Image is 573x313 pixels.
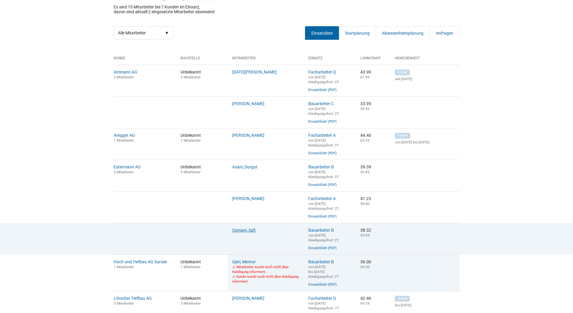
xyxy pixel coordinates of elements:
[308,119,337,124] a: Einsatzblatt (PDF)
[360,133,371,138] nobr: 44.46
[180,70,223,79] span: Unbekannt
[114,138,134,142] small: 1 Mitarbeiter
[180,265,201,269] small: 1 Mitarbeiter
[176,56,228,65] th: Baustelle
[308,296,336,301] a: Facharbeiter Q
[180,75,201,79] small: 2 Mitarbeiter
[305,26,339,40] a: Einsatzliste
[360,196,371,201] nobr: 41.23
[232,164,257,169] a: Asani, Durgut
[360,301,370,305] small: 64.25
[114,5,214,14] p: Es sind 15 Mitarbeiter bei 7 Kunden im Einsatz, davon sind aktuell 2 eingesetzte Mitarbeiter abwe...
[360,70,371,74] nobr: 43.90
[390,56,460,65] th: Abwesenheit
[360,202,370,206] small: 58.80
[114,133,135,138] a: Aregger AG
[228,56,304,65] th: Mitarbeiter
[360,164,371,169] nobr: 39.39
[308,88,337,92] a: Einsatzblatt (PDF)
[180,170,201,174] small: 3 Mitarbeiter
[114,170,134,174] small: 3 Mitarbeiter
[360,265,370,269] small: 55.00
[308,133,336,138] a: Facharbeiter A
[114,75,134,79] small: 2 Mitarbeiter
[308,101,334,106] a: Bauarbeiter C
[232,196,264,201] a: [PERSON_NAME]
[360,101,371,106] nobr: 33.95
[308,228,334,233] a: Bauarbeiter B
[308,183,337,187] a: Einsatzblatt (PDF)
[114,296,152,301] a: Lötscher Tiefbau AG
[308,282,337,286] a: Einsatzblatt (PDF)
[395,77,460,81] small: seit [DATE]
[339,26,376,40] a: Startplanung
[308,301,339,310] small: von [DATE] Kündigungsfrist: 7T
[304,56,356,65] th: Einsatz
[360,75,370,79] small: 61.95
[114,259,167,264] a: Hoch und Tiefbau AG Sursee
[360,228,371,233] nobr: 38.32
[180,164,223,174] span: Unbekannt
[360,107,370,111] small: 49.50
[308,138,339,147] small: von [DATE] Kündigungsfrist: 2T
[180,138,201,142] small: 1 Mitarbeiter
[395,303,460,307] small: bis [DATE]
[232,228,256,233] a: Osmani, Safi
[180,133,223,142] span: Unbekannt
[308,151,337,155] a: Einsatzblatt (PDF)
[430,26,460,40] a: Anfragen
[308,164,334,169] a: Bauarbeiter B
[114,56,176,65] th: Kunde
[232,274,299,283] font: ⚠ Kunde wurde noch nicht über Kündigung informiert.
[180,259,223,269] span: Unbekannt
[232,70,277,74] a: [DATE][PERSON_NAME]
[360,138,370,142] small: 62.25
[308,202,339,211] small: von [DATE] Kündigungsfrist: 2T
[395,140,460,144] small: von [DATE] bis [DATE]
[232,133,264,138] a: [PERSON_NAME]
[114,70,137,74] a: Ammann AG
[232,296,264,301] a: [PERSON_NAME]
[395,296,410,302] span: Unfall
[395,133,410,139] span: Ferien
[180,301,201,305] small: 3 Mitarbeiter
[114,265,134,269] small: 1 Mitarbeiter
[360,170,370,174] small: 56.85
[180,296,223,305] span: Unbekannt
[308,259,334,264] a: Bauarbeiter B
[376,26,430,40] a: Abwesenheitsplanung
[360,259,371,264] nobr: 36.00
[232,265,289,274] font: ⚠ Mitarbeiter wurde noch nicht über Kündigung informiert.
[232,101,264,106] a: [PERSON_NAME]
[308,170,339,179] small: von [DATE] Kündigungsfrist: 2T
[232,259,256,264] a: Gjini, Mentor
[114,164,141,169] a: Estermann AG
[114,301,134,305] small: 3 Mitarbeiter
[356,56,390,65] th: Lohn/Tarif
[308,75,339,84] small: von [DATE] Kündigungsfrist: 2T
[360,296,371,301] nobr: 42.46
[308,233,339,242] small: von [DATE] Kündigungsfrist: 2T
[308,214,337,218] a: Einsatzblatt (PDF)
[308,246,337,250] a: Einsatzblatt (PDF)
[360,233,370,237] small: 55.84
[308,70,336,74] a: Facharbeiter Q
[308,107,339,116] small: von [DATE] Kündigungsfrist: 2T
[308,265,339,279] small: von [DATE] bis [DATE] Kündigungsfrist: 2T
[308,196,336,201] a: Facharbeiter A
[395,70,410,75] span: Krank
